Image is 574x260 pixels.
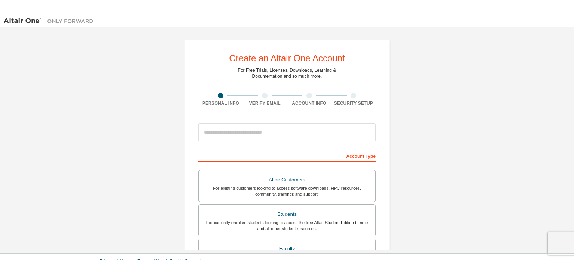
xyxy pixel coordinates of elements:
[287,100,331,106] div: Account Info
[203,185,371,197] div: For existing customers looking to access software downloads, HPC resources, community, trainings ...
[4,17,97,25] img: Altair One
[203,209,371,220] div: Students
[203,244,371,254] div: Faculty
[229,54,345,63] div: Create an Altair One Account
[331,100,376,106] div: Security Setup
[198,100,243,106] div: Personal Info
[198,150,376,162] div: Account Type
[243,100,287,106] div: Verify Email
[238,67,336,79] div: For Free Trials, Licenses, Downloads, Learning & Documentation and so much more.
[203,220,371,232] div: For currently enrolled students looking to access the free Altair Student Edition bundle and all ...
[203,175,371,185] div: Altair Customers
